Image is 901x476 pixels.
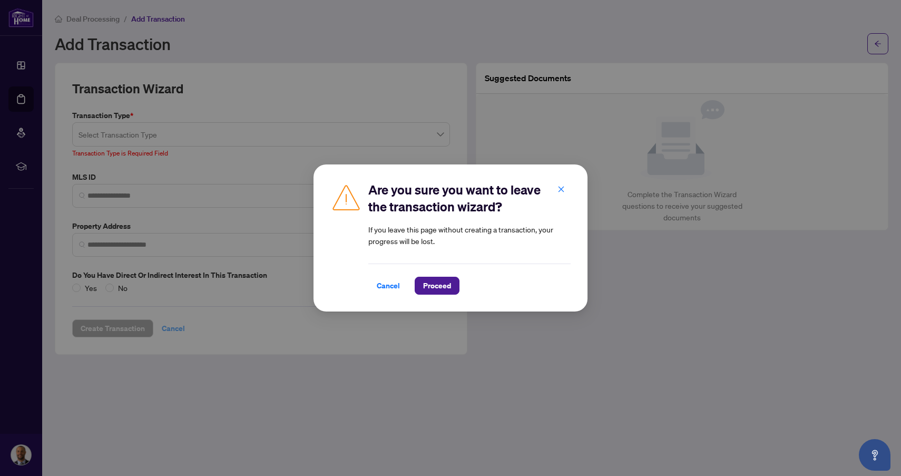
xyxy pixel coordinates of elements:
span: Proceed [423,277,451,294]
span: Cancel [377,277,400,294]
button: Cancel [368,277,408,295]
button: Open asap [859,439,890,471]
button: Proceed [415,277,459,295]
span: close [557,186,565,193]
h2: Are you sure you want to leave the transaction wizard? [368,181,571,215]
article: If you leave this page without creating a transaction, your progress will be lost. [368,224,571,247]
